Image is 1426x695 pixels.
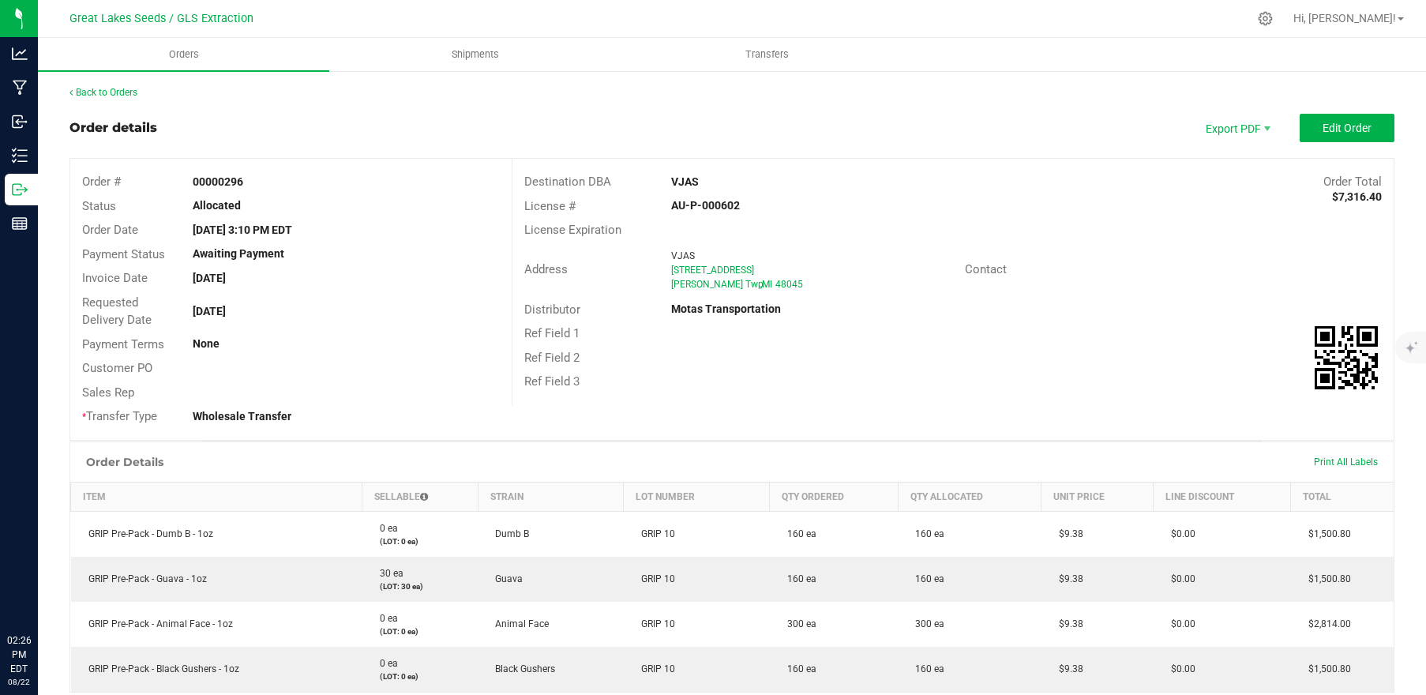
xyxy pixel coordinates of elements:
[633,618,675,629] span: GRIP 10
[372,625,468,637] p: (LOT: 0 ea)
[524,302,580,317] span: Distributor
[1255,11,1275,26] div: Manage settings
[372,580,468,592] p: (LOT: 30 ea)
[71,482,362,511] th: Item
[12,46,28,62] inline-svg: Analytics
[38,38,329,71] a: Orders
[372,613,398,624] span: 0 ea
[81,663,239,674] span: GRIP Pre-Pack - Black Gushers - 1oz
[671,199,740,212] strong: AU-P-000602
[671,250,695,261] span: VJAS
[81,573,207,584] span: GRIP Pre-Pack - Guava - 1oz
[898,482,1041,511] th: Qty Allocated
[7,676,31,688] p: 08/22
[1163,618,1195,629] span: $0.00
[1300,528,1351,539] span: $1,500.80
[775,279,803,290] span: 48045
[7,633,31,676] p: 02:26 PM EDT
[907,663,944,674] span: 160 ea
[81,618,233,629] span: GRIP Pre-Pack - Animal Face - 1oz
[82,223,138,237] span: Order Date
[1041,482,1154,511] th: Unit Price
[1154,482,1291,511] th: Line Discount
[478,482,624,511] th: Strain
[148,47,220,62] span: Orders
[524,262,568,276] span: Address
[1051,528,1083,539] span: $9.38
[82,295,152,328] span: Requested Delivery Date
[329,38,621,71] a: Shipments
[82,175,121,189] span: Order #
[1189,114,1284,142] span: Export PDF
[907,573,944,584] span: 160 ea
[16,569,63,616] iframe: Resource center
[1051,573,1083,584] span: $9.38
[82,337,164,351] span: Payment Terms
[69,87,137,98] a: Back to Orders
[1300,114,1394,142] button: Edit Order
[1051,618,1083,629] span: $9.38
[487,663,555,674] span: Black Gushers
[671,279,764,290] span: [PERSON_NAME] Twp
[12,80,28,96] inline-svg: Manufacturing
[372,523,398,534] span: 0 ea
[1051,663,1083,674] span: $9.38
[779,528,816,539] span: 160 ea
[193,337,220,350] strong: None
[762,279,772,290] span: MI
[779,618,816,629] span: 300 ea
[193,247,284,260] strong: Awaiting Payment
[487,528,529,539] span: Dumb B
[372,658,398,669] span: 0 ea
[524,326,580,340] span: Ref Field 1
[82,247,165,261] span: Payment Status
[671,265,754,276] span: [STREET_ADDRESS]
[1163,663,1195,674] span: $0.00
[1315,326,1378,389] qrcode: 00000296
[12,114,28,130] inline-svg: Inbound
[1163,528,1195,539] span: $0.00
[1332,190,1382,203] strong: $7,316.40
[621,38,913,71] a: Transfers
[907,618,944,629] span: 300 ea
[430,47,520,62] span: Shipments
[86,456,163,468] h1: Order Details
[69,12,253,25] span: Great Lakes Seeds / GLS Extraction
[372,535,468,547] p: (LOT: 0 ea)
[524,351,580,365] span: Ref Field 2
[760,279,762,290] span: ,
[1300,618,1351,629] span: $2,814.00
[1323,175,1382,189] span: Order Total
[82,361,152,375] span: Customer PO
[193,272,226,284] strong: [DATE]
[1163,573,1195,584] span: $0.00
[1300,573,1351,584] span: $1,500.80
[624,482,770,511] th: Lot Number
[69,118,157,137] div: Order details
[633,573,675,584] span: GRIP 10
[1315,326,1378,389] img: Scan me!
[965,262,1007,276] span: Contact
[724,47,810,62] span: Transfers
[671,302,781,315] strong: Motas Transportation
[1300,663,1351,674] span: $1,500.80
[82,385,134,400] span: Sales Rep
[372,568,403,579] span: 30 ea
[193,305,226,317] strong: [DATE]
[524,175,611,189] span: Destination DBA
[633,528,675,539] span: GRIP 10
[82,199,116,213] span: Status
[1293,12,1396,24] span: Hi, [PERSON_NAME]!
[362,482,478,511] th: Sellable
[372,671,468,682] p: (LOT: 0 ea)
[1291,482,1394,511] th: Total
[779,663,816,674] span: 160 ea
[779,573,816,584] span: 160 ea
[1314,456,1378,468] span: Print All Labels
[193,410,291,423] strong: Wholesale Transfer
[81,528,213,539] span: GRIP Pre-Pack - Dumb B - 1oz
[12,216,28,231] inline-svg: Reports
[633,663,675,674] span: GRIP 10
[12,148,28,163] inline-svg: Inventory
[487,573,523,584] span: Guava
